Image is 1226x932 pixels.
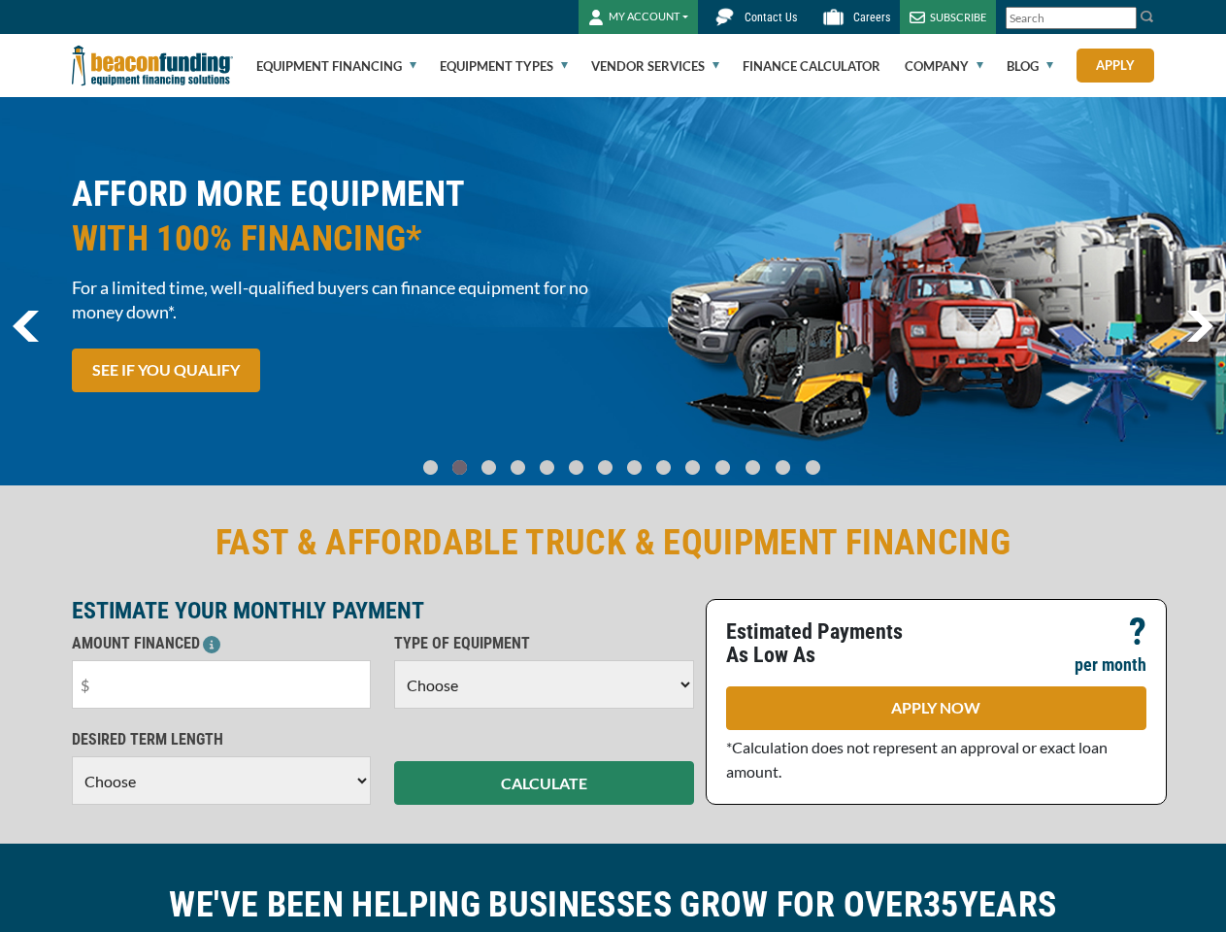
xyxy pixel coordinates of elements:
a: Blog [1007,35,1053,97]
a: Go To Slide 6 [594,459,617,476]
img: Right Navigator [1186,311,1213,342]
h2: WE'VE BEEN HELPING BUSINESSES GROW FOR OVER YEARS [72,882,1155,927]
img: Search [1140,9,1155,24]
p: per month [1075,653,1146,677]
a: Go To Slide 5 [565,459,588,476]
a: Go To Slide 4 [536,459,559,476]
input: Search [1006,7,1137,29]
a: Go To Slide 9 [681,459,705,476]
span: *Calculation does not represent an approval or exact loan amount. [726,738,1108,781]
a: Go To Slide 11 [741,459,765,476]
a: Go To Slide 1 [448,459,472,476]
a: Go To Slide 13 [801,459,825,476]
p: Estimated Payments As Low As [726,620,925,667]
a: Equipment Types [440,35,568,97]
img: Left Navigator [13,311,39,342]
a: Go To Slide 0 [419,459,443,476]
a: Go To Slide 10 [711,459,735,476]
p: ESTIMATE YOUR MONTHLY PAYMENT [72,599,694,622]
a: previous [13,311,39,342]
span: 35 [923,884,959,925]
a: Go To Slide 7 [623,459,646,476]
span: Careers [853,11,890,24]
p: DESIRED TERM LENGTH [72,728,372,751]
a: SEE IF YOU QUALIFY [72,349,260,392]
span: For a limited time, well-qualified buyers can finance equipment for no money down*. [72,276,602,324]
a: Equipment Financing [256,35,416,97]
h2: AFFORD MORE EQUIPMENT [72,172,602,261]
a: Go To Slide 8 [652,459,676,476]
a: Go To Slide 3 [507,459,530,476]
a: Apply [1077,49,1154,83]
a: APPLY NOW [726,686,1146,730]
span: WITH 100% FINANCING* [72,216,602,261]
button: CALCULATE [394,761,694,805]
a: Go To Slide 12 [771,459,795,476]
a: next [1186,311,1213,342]
a: Go To Slide 2 [478,459,501,476]
a: Company [905,35,983,97]
a: Finance Calculator [743,35,880,97]
p: AMOUNT FINANCED [72,632,372,655]
p: TYPE OF EQUIPMENT [394,632,694,655]
a: Clear search text [1116,11,1132,26]
span: Contact Us [745,11,797,24]
a: Vendor Services [591,35,719,97]
img: Beacon Funding Corporation logo [72,34,233,97]
h2: FAST & AFFORDABLE TRUCK & EQUIPMENT FINANCING [72,520,1155,565]
input: $ [72,660,372,709]
p: ? [1129,620,1146,644]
